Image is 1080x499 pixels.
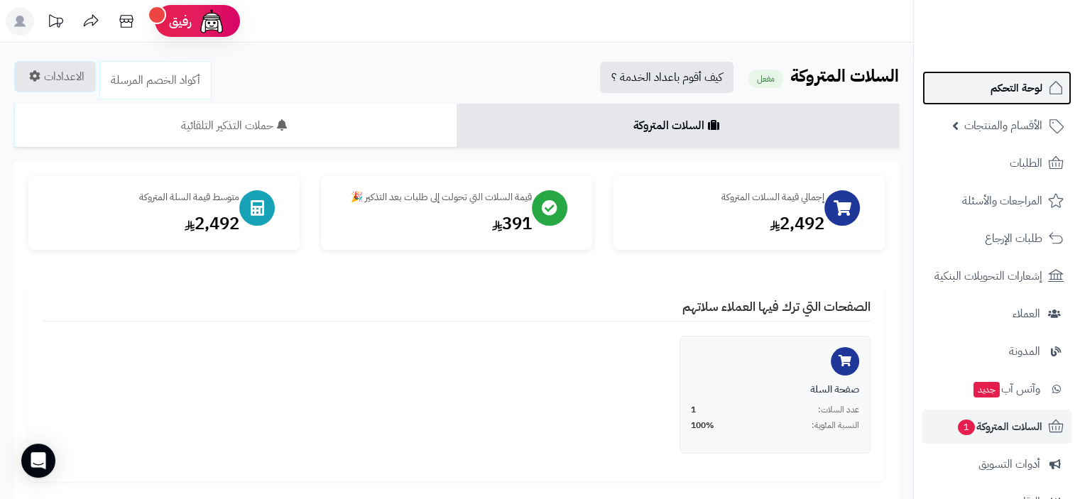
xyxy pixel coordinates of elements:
[38,7,73,39] a: تحديثات المنصة
[43,300,871,322] h4: الصفحات التي ترك فيها العملاء سلاتهم
[983,40,1067,70] img: logo-2.png
[972,379,1040,399] span: وآتس آب
[973,382,1000,397] span: جديد
[691,420,714,432] span: 100%
[43,212,239,236] div: 2,492
[922,410,1071,444] a: السلات المتروكة1
[922,259,1071,293] a: إشعارات التحويلات البنكية
[457,104,899,148] a: السلات المتروكة
[691,383,859,397] div: صفحة السلة
[922,334,1071,368] a: المدونة
[922,184,1071,218] a: المراجعات والأسئلة
[748,70,783,88] small: مفعل
[691,404,696,416] span: 1
[14,61,96,92] a: الاعدادات
[600,62,733,93] a: كيف أقوم باعداد الخدمة ؟
[1013,304,1040,324] span: العملاء
[978,454,1040,474] span: أدوات التسويق
[818,404,859,416] span: عدد السلات:
[922,297,1071,331] a: العملاء
[628,212,824,236] div: 2,492
[991,78,1042,98] span: لوحة التحكم
[812,420,859,432] span: النسبة المئوية:
[962,191,1042,211] span: المراجعات والأسئلة
[922,71,1071,105] a: لوحة التحكم
[335,212,532,236] div: 391
[964,116,1042,136] span: الأقسام والمنتجات
[1010,153,1042,173] span: الطلبات
[43,190,239,204] div: متوسط قيمة السلة المتروكة
[169,13,192,30] span: رفيق
[21,444,55,478] div: Open Intercom Messenger
[922,447,1071,481] a: أدوات التسويق
[922,221,1071,256] a: طلبات الإرجاع
[934,266,1042,286] span: إشعارات التحويلات البنكية
[628,190,824,204] div: إجمالي قيمة السلات المتروكة
[1009,341,1040,361] span: المدونة
[958,420,975,435] span: 1
[922,146,1071,180] a: الطلبات
[14,104,457,148] a: حملات التذكير التلقائية
[985,229,1042,248] span: طلبات الإرجاع
[197,7,226,35] img: ai-face.png
[790,63,899,89] b: السلات المتروكة
[922,372,1071,406] a: وآتس آبجديد
[335,190,532,204] div: قيمة السلات التي تحولت إلى طلبات بعد التذكير 🎉
[99,61,212,99] a: أكواد الخصم المرسلة
[956,417,1042,437] span: السلات المتروكة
